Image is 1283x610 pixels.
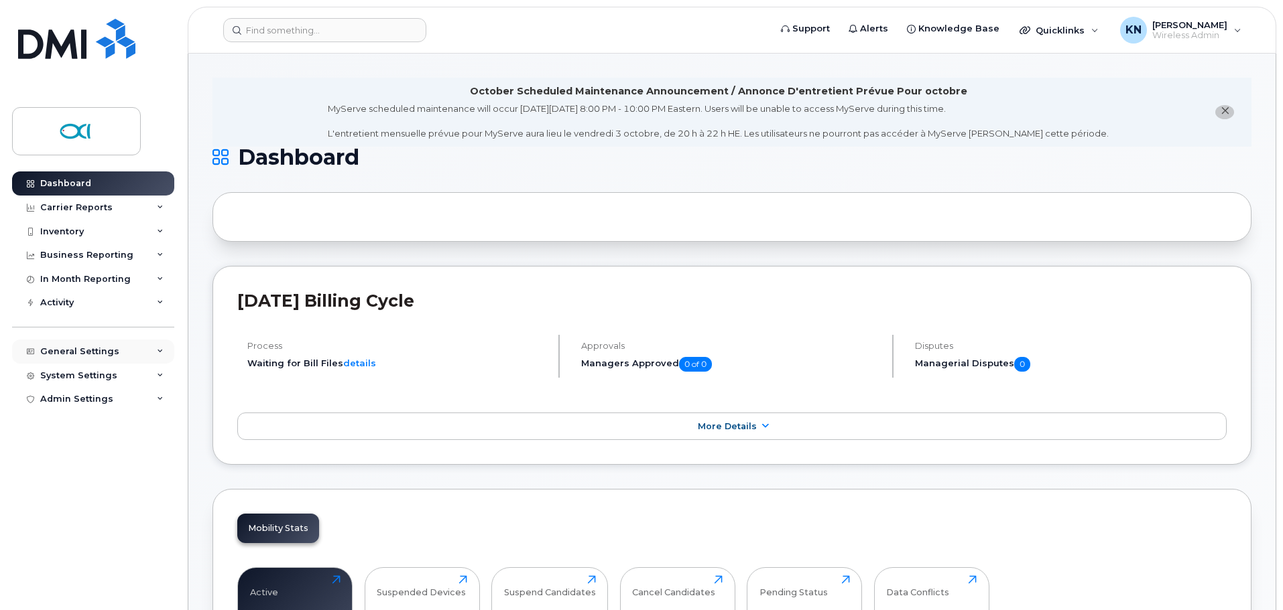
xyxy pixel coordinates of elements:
[1215,105,1234,119] button: close notification
[679,357,712,372] span: 0 of 0
[581,341,881,351] h4: Approvals
[698,421,757,431] span: More Details
[247,357,547,370] li: Waiting for Bill Files
[581,357,881,372] h5: Managers Approved
[886,575,949,597] div: Data Conflicts
[470,84,967,98] div: October Scheduled Maintenance Announcement / Annonce D'entretient Prévue Pour octobre
[915,357,1227,372] h5: Managerial Disputes
[1014,357,1030,372] span: 0
[238,147,359,167] span: Dashboard
[328,102,1109,140] div: MyServe scheduled maintenance will occur [DATE][DATE] 8:00 PM - 10:00 PM Eastern. Users will be u...
[250,575,278,597] div: Active
[632,575,715,597] div: Cancel Candidates
[504,575,596,597] div: Suspend Candidates
[343,358,376,368] a: details
[759,575,828,597] div: Pending Status
[915,341,1227,351] h4: Disputes
[247,341,547,351] h4: Process
[237,291,1227,311] h2: [DATE] Billing Cycle
[377,575,466,597] div: Suspended Devices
